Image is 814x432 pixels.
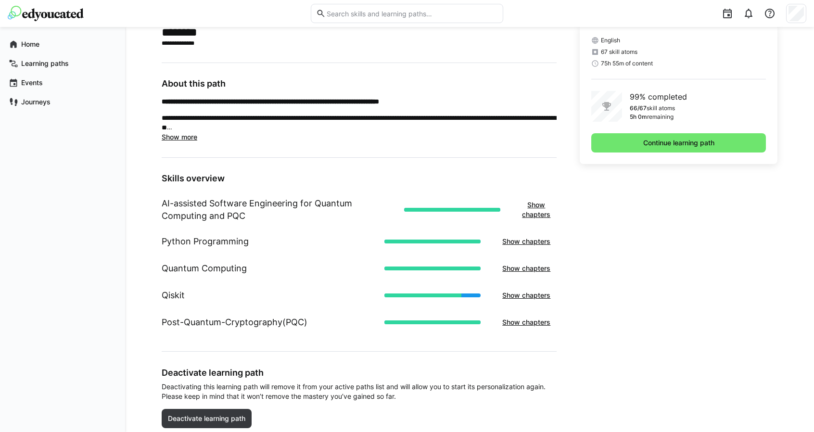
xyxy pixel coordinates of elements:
[642,138,716,148] span: Continue learning path
[162,409,252,428] button: Deactivate learning path
[496,286,557,305] button: Show chapters
[601,60,653,67] span: 75h 55m of content
[162,367,557,378] h3: Deactivate learning path
[501,318,552,327] span: Show chapters
[630,113,647,121] p: 5h 0m
[326,9,498,18] input: Search skills and learning paths…
[647,104,675,112] p: skill atoms
[601,48,637,56] span: 67 skill atoms
[630,91,687,102] p: 99% completed
[516,195,557,224] button: Show chapters
[501,237,552,246] span: Show chapters
[521,200,552,219] span: Show chapters
[162,197,396,222] h1: AI-assisted Software Engineering for Quantum Computing and PQC
[496,313,557,332] button: Show chapters
[647,113,674,121] p: remaining
[162,133,197,141] span: Show more
[501,291,552,300] span: Show chapters
[496,232,557,251] button: Show chapters
[166,414,247,423] span: Deactivate learning path
[630,104,647,112] p: 66/67
[162,382,557,401] span: Deactivating this learning path will remove it from your active paths list and will allow you to ...
[162,289,185,302] h1: Qiskit
[162,262,247,275] h1: Quantum Computing
[162,235,249,248] h1: Python Programming
[162,173,557,184] h3: Skills overview
[162,78,557,89] h3: About this path
[496,259,557,278] button: Show chapters
[591,133,766,152] button: Continue learning path
[162,316,307,329] h1: Post-Quantum-Cryptography(PQC)
[601,37,620,44] span: English
[501,264,552,273] span: Show chapters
